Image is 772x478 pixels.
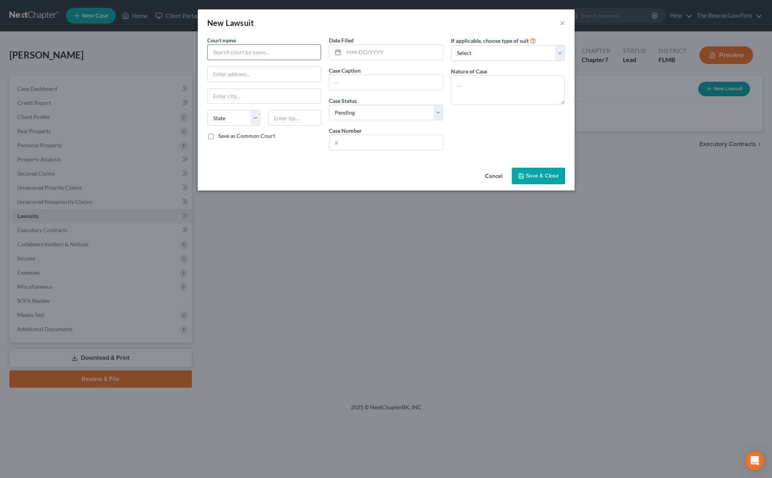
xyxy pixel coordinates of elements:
button: Save & Close [512,168,565,184]
div: Open Intercom Messenger [745,451,764,470]
input: MM/DD/YYYY [344,45,443,60]
label: Case Caption [329,66,361,75]
button: Cancel [479,168,509,184]
span: Court name [207,37,236,44]
button: × [560,18,565,27]
input: Search court by name... [207,44,321,60]
input: Enter city... [208,89,321,104]
label: Case Number [329,126,362,135]
input: Enter address... [208,67,321,82]
span: Save & Close [526,172,559,179]
label: If applicable, choose type of suit [451,37,529,45]
span: Case Status [329,97,357,104]
label: Nature of Case [451,67,487,75]
input: -- [329,75,443,90]
input: # [329,135,443,150]
span: New [207,18,224,27]
label: Save as Common Court [218,132,275,140]
label: Date Filed [329,36,354,44]
input: Enter zip... [268,110,321,126]
span: Lawsuit [226,18,254,27]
